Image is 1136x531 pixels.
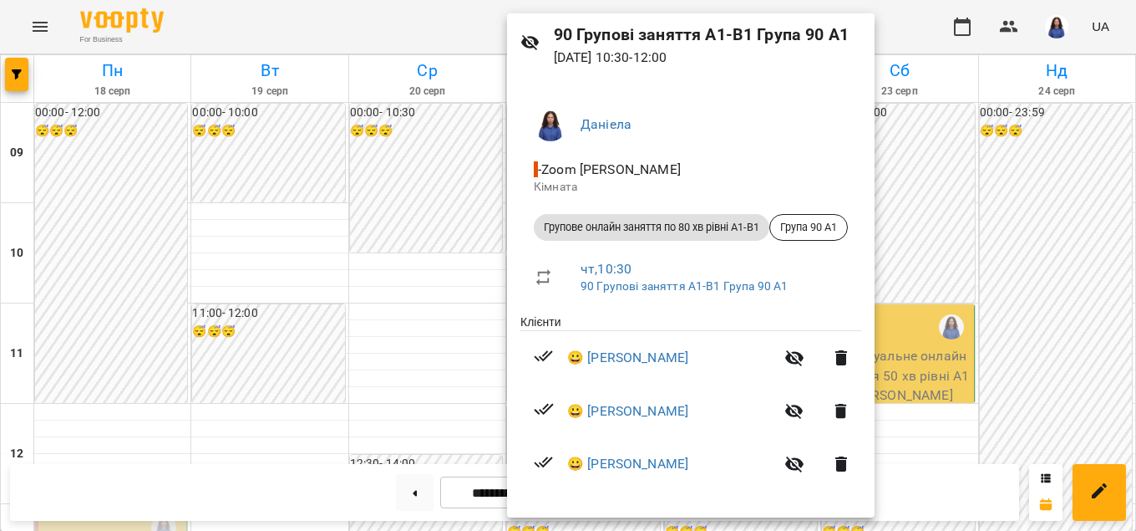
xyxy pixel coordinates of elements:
[769,214,848,241] div: Група 90 A1
[581,279,788,293] a: 90 Групові заняття А1-В1 Група 90 А1
[567,454,688,474] a: 😀 [PERSON_NAME]
[534,179,848,196] p: Кімната
[581,261,631,277] a: чт , 10:30
[534,108,567,141] img: 896d7bd98bada4a398fcb6f6c121a1d1.png
[567,348,688,368] a: 😀 [PERSON_NAME]
[581,116,631,132] a: Даніела
[554,48,861,68] p: [DATE] 10:30 - 12:00
[567,401,688,421] a: 😀 [PERSON_NAME]
[770,220,847,235] span: Група 90 A1
[520,314,861,498] ul: Клієнти
[554,22,861,48] h6: 90 Групові заняття А1-В1 Група 90 А1
[534,346,554,366] svg: Візит сплачено
[534,452,554,472] svg: Візит сплачено
[534,161,684,177] span: - Zoom [PERSON_NAME]
[534,399,554,419] svg: Візит сплачено
[534,220,769,235] span: Групове онлайн заняття по 80 хв рівні А1-В1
